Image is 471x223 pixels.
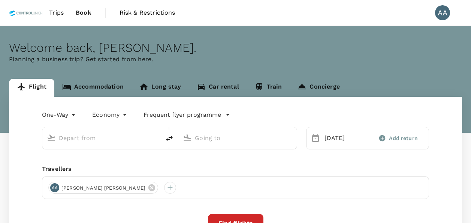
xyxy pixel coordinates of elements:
span: Risk & Restrictions [120,8,175,17]
div: Travellers [42,164,429,173]
p: Frequent flyer programme [144,110,221,119]
div: AA [435,5,450,20]
input: Going to [195,132,281,144]
p: Planning a business trip? Get started from here. [9,55,462,64]
a: Train [247,79,290,97]
button: Open [155,137,157,139]
span: Book [76,8,91,17]
img: Control Union Malaysia Sdn. Bhd. [9,5,43,21]
input: Depart from [59,132,145,144]
div: One-Way [42,109,77,121]
a: Flight [9,79,54,97]
div: [DATE] [321,131,371,146]
div: AA [50,183,59,192]
span: Add return [389,134,418,142]
div: Economy [92,109,129,121]
button: Open [292,137,293,139]
div: AA[PERSON_NAME] [PERSON_NAME] [48,182,158,194]
div: Welcome back , [PERSON_NAME] . [9,41,462,55]
span: [PERSON_NAME] [PERSON_NAME] [57,184,150,192]
button: Frequent flyer programme [144,110,230,119]
button: delete [160,130,178,148]
a: Accommodation [54,79,132,97]
a: Car rental [189,79,247,97]
a: Long stay [132,79,189,97]
a: Concierge [290,79,347,97]
span: Trips [49,8,64,17]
